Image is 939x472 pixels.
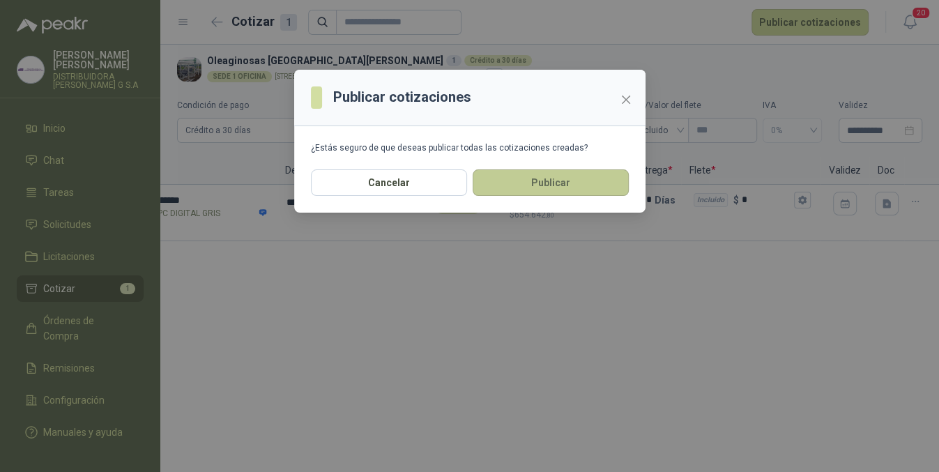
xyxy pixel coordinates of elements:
[311,143,629,153] div: ¿Estás seguro de que deseas publicar todas las cotizaciones creadas?
[311,169,467,196] button: Cancelar
[615,89,637,111] button: Close
[333,86,471,108] h3: Publicar cotizaciones
[620,94,632,105] span: close
[473,169,629,196] button: Publicar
